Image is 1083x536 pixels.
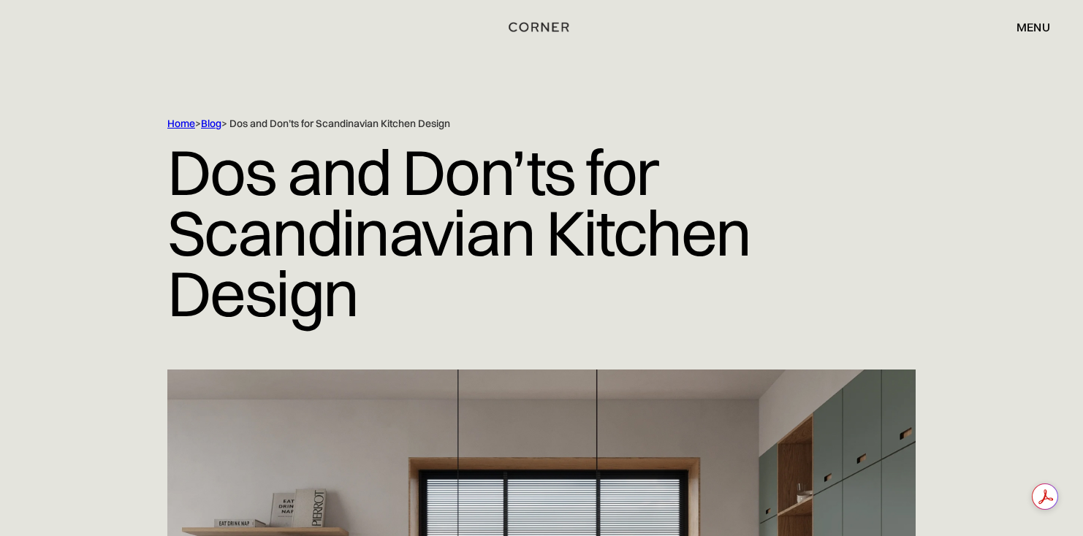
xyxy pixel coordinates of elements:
a: Home [167,117,195,130]
a: Blog [201,117,221,130]
h1: Dos and Don’ts for Scandinavian Kitchen Design [167,131,916,334]
a: home [501,18,582,37]
div: menu [1002,15,1050,39]
div: menu [1016,21,1050,33]
div: > > Dos and Don’ts for Scandinavian Kitchen Design [167,117,854,131]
